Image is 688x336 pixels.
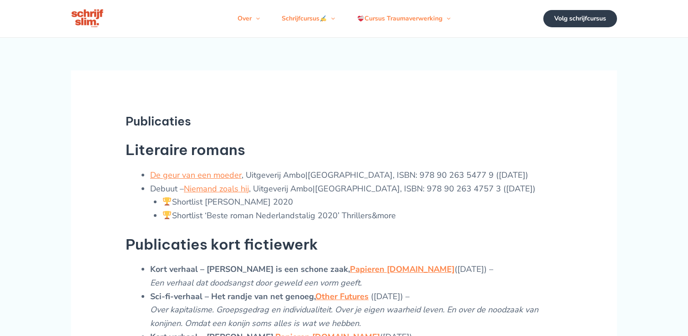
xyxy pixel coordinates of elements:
strong: Publicaties kort fictiewerk [126,235,318,253]
img: schrijfcursus schrijfslim academy [71,8,105,29]
a: Niemand zoals hij [184,183,249,194]
a: Cursus TraumaverwerkingMenu schakelen [346,5,461,32]
a: De geur van een moeder [150,170,242,181]
em: Over kapitalisme. Groepsgedrag en individualiteit. Over je eigen waarheid leven. En over de noodz... [150,304,538,329]
strong: Kort verhaal – [PERSON_NAME] is een schone zaak, [150,264,350,275]
nav: Navigatie op de site: Menu [227,5,461,32]
strong: Sci-fi-verhaal – Het randje van net genoeg, [150,291,371,302]
li: , Uitgeverij Ambo|[GEOGRAPHIC_DATA], ISBN: 978 90 263 5477 9 ([DATE]) [150,169,562,182]
a: Other Futures [315,291,369,302]
span: Menu schakelen [252,5,260,32]
strong: Literaire romans [126,140,245,159]
a: Papieren [DOMAIN_NAME] [350,264,455,275]
a: Volg schrijfcursus [543,10,617,27]
img: ✍️ [320,15,326,22]
li: Shortlist ‘Beste roman Nederlandstalig 2020’ Thrillers&more [162,209,562,223]
em: Een verhaal dat doodsangst door geweld een vorm geeft. [150,277,362,288]
li: ([DATE]) – [150,290,562,331]
img: 🏆 [163,211,171,219]
h1: Publicaties [126,114,562,128]
a: SchrijfcursusMenu schakelen [271,5,346,32]
li: Debuut – , Uitgeverij Ambo|[GEOGRAPHIC_DATA], ISBN: 978 90 263 4757 3 ([DATE]) [150,182,562,223]
span: Menu schakelen [327,5,335,32]
img: 🏆 [163,197,171,206]
li: Shortlist [PERSON_NAME] 2020 [162,196,562,209]
span: Menu schakelen [442,5,450,32]
li: ([DATE]) – [150,263,562,290]
img: ❤️‍🩹 [358,15,364,22]
a: OverMenu schakelen [227,5,271,32]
